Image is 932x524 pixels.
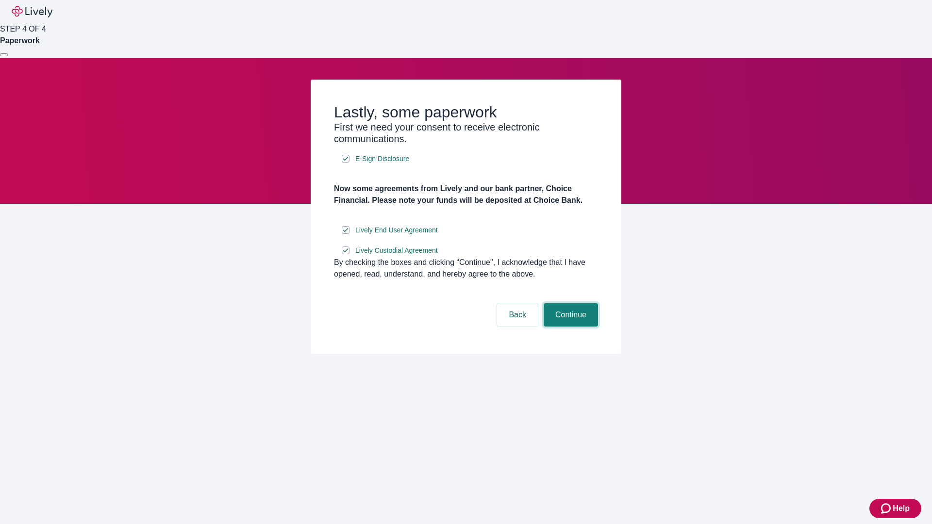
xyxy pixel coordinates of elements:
span: Lively End User Agreement [355,225,438,235]
button: Continue [544,303,598,327]
a: e-sign disclosure document [353,224,440,236]
img: Lively [12,6,52,17]
div: By checking the boxes and clicking “Continue", I acknowledge that I have opened, read, understand... [334,257,598,280]
h3: First we need your consent to receive electronic communications. [334,121,598,145]
button: Zendesk support iconHelp [869,499,921,518]
h4: Now some agreements from Lively and our bank partner, Choice Financial. Please note your funds wi... [334,183,598,206]
svg: Zendesk support icon [881,503,893,514]
a: e-sign disclosure document [353,245,440,257]
a: e-sign disclosure document [353,153,411,165]
span: Help [893,503,910,514]
span: E-Sign Disclosure [355,154,409,164]
h2: Lastly, some paperwork [334,103,598,121]
button: Back [497,303,538,327]
span: Lively Custodial Agreement [355,246,438,256]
